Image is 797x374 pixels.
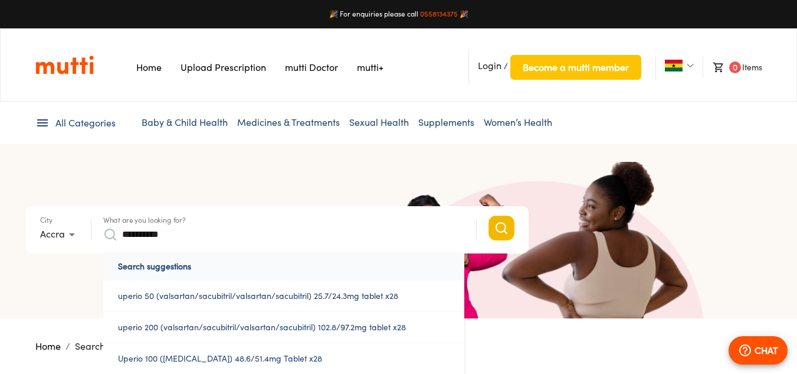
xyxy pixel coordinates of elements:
span: Login [478,60,501,71]
a: uperio 200 (valsartan/sacubitril/valsartan/sacubitril) 102.8/97.2mg tablet x28 [103,312,464,343]
button: CHAT [729,336,788,365]
a: Navigates to Home Page [136,61,162,73]
li: Items [703,57,762,78]
a: Navigates to Prescription Upload Page [181,61,266,73]
a: 0558134375 [420,9,458,18]
a: Sexual Health [349,116,409,128]
img: Dropdown [687,62,694,69]
p: Search Results [75,339,137,353]
a: uperio 50 (valsartan/sacubitril/valsartan/sacubitril) 25.7/24.3mg tablet x28 [103,281,464,311]
li: / [468,50,641,84]
nav: breadcrumb [35,339,762,353]
div: Accra [40,225,79,244]
img: Logo [35,55,94,75]
span: 0 [729,61,741,73]
li: / [65,339,70,353]
button: Search [488,216,514,240]
a: Link on the logo navigates to HomePage [35,55,94,75]
p: CHAT [755,343,778,357]
p: Search suggestions [103,252,464,281]
label: City [40,217,53,224]
img: Ghana [665,60,683,71]
a: Medicines & Treatments [237,116,340,128]
a: Navigates to mutti+ page [357,61,383,73]
a: Navigates to mutti doctor website [285,61,338,73]
a: Supplements [418,116,474,128]
label: What are you looking for? [103,217,186,224]
a: Home [35,340,61,352]
button: Become a mutti member [510,55,641,80]
a: Baby & Child Health [142,116,228,128]
span: Become a mutti member [523,59,629,76]
a: Uperio 100 ([MEDICAL_DATA]) 48.6/51.4mg Tablet x28 [103,343,464,374]
span: All Categories [55,116,116,130]
a: Women’s Health [484,116,552,128]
